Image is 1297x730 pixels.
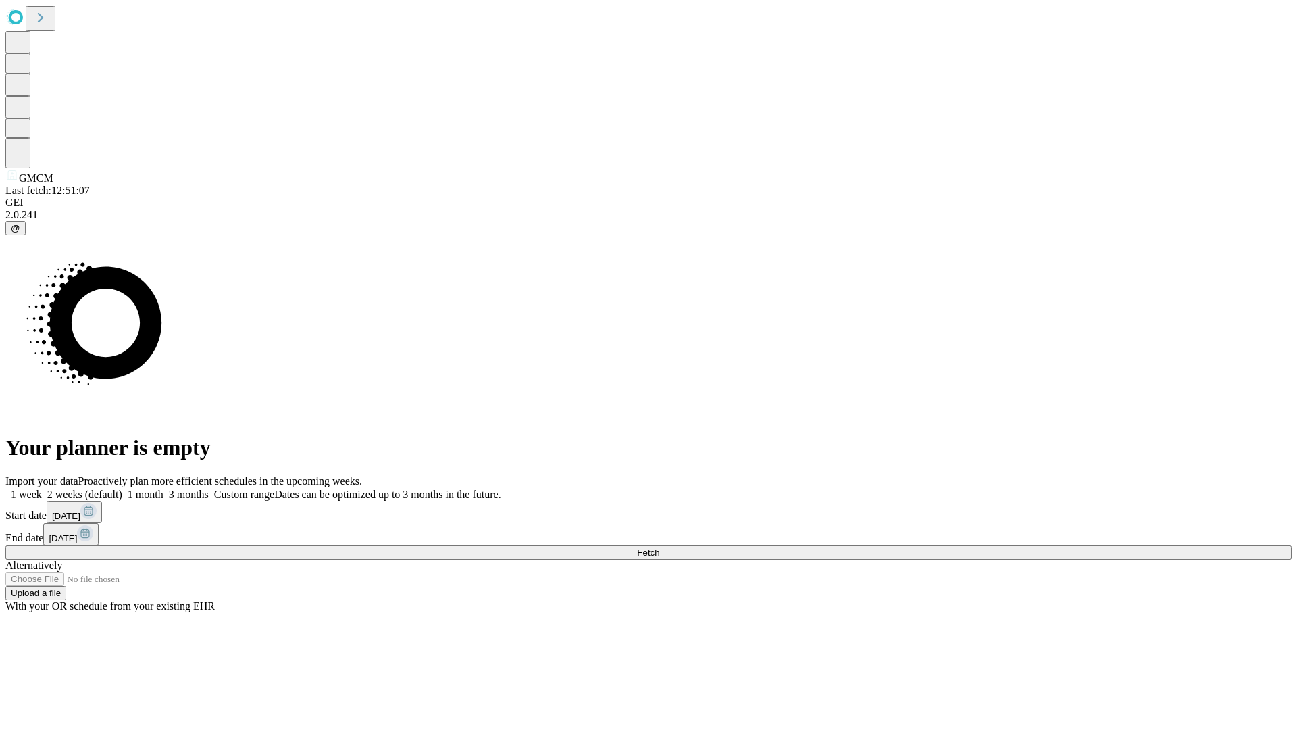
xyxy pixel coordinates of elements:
[49,533,77,543] span: [DATE]
[5,545,1292,560] button: Fetch
[11,223,20,233] span: @
[169,489,209,500] span: 3 months
[5,435,1292,460] h1: Your planner is empty
[5,185,90,196] span: Last fetch: 12:51:07
[128,489,163,500] span: 1 month
[19,172,53,184] span: GMCM
[52,511,80,521] span: [DATE]
[5,221,26,235] button: @
[5,197,1292,209] div: GEI
[5,501,1292,523] div: Start date
[43,523,99,545] button: [DATE]
[5,560,62,571] span: Alternatively
[78,475,362,487] span: Proactively plan more efficient schedules in the upcoming weeks.
[11,489,42,500] span: 1 week
[5,586,66,600] button: Upload a file
[47,489,122,500] span: 2 weeks (default)
[5,600,215,612] span: With your OR schedule from your existing EHR
[5,523,1292,545] div: End date
[47,501,102,523] button: [DATE]
[637,547,659,558] span: Fetch
[274,489,501,500] span: Dates can be optimized up to 3 months in the future.
[5,475,78,487] span: Import your data
[5,209,1292,221] div: 2.0.241
[214,489,274,500] span: Custom range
